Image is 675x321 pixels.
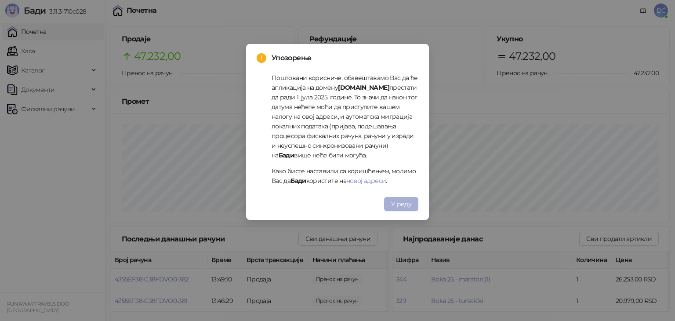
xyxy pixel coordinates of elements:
[257,53,266,63] span: exclamation-circle
[272,53,418,63] span: Упозорење
[272,73,418,160] p: Поштовани корисниче, обавештавамо Вас да ће апликација на домену престати да ради 1. јула 2025. г...
[391,200,411,208] span: У реду
[346,177,386,185] a: новој адреси
[272,166,418,186] p: Како бисте наставили са коришћењем, молимо Вас да користите на .
[384,197,418,211] button: У реду
[338,84,389,91] strong: [DOMAIN_NAME]
[279,151,294,159] strong: Бади
[290,177,306,185] strong: Бади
